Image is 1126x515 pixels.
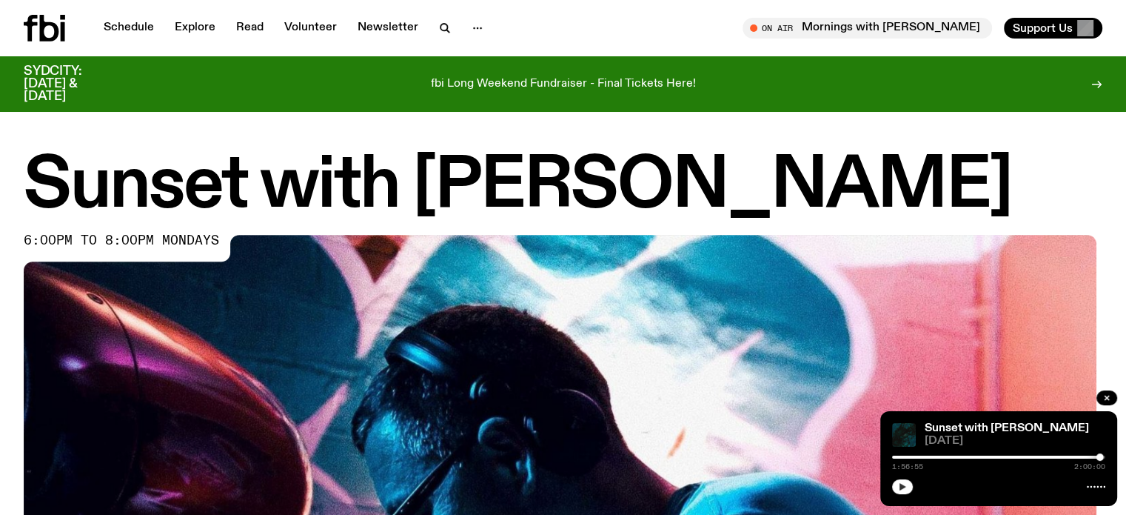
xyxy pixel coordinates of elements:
[275,18,346,39] a: Volunteer
[24,153,1102,220] h1: Sunset with [PERSON_NAME]
[24,235,219,247] span: 6:00pm to 8:00pm mondays
[24,65,118,103] h3: SYDCITY: [DATE] & [DATE]
[1013,21,1073,35] span: Support Us
[743,18,992,39] button: On AirMornings with [PERSON_NAME]
[1074,463,1105,471] span: 2:00:00
[431,78,696,91] p: fbi Long Weekend Fundraiser - Final Tickets Here!
[892,463,923,471] span: 1:56:55
[1004,18,1102,39] button: Support Us
[166,18,224,39] a: Explore
[925,422,1089,434] a: Sunset with [PERSON_NAME]
[227,18,272,39] a: Read
[925,436,1105,447] span: [DATE]
[95,18,163,39] a: Schedule
[349,18,427,39] a: Newsletter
